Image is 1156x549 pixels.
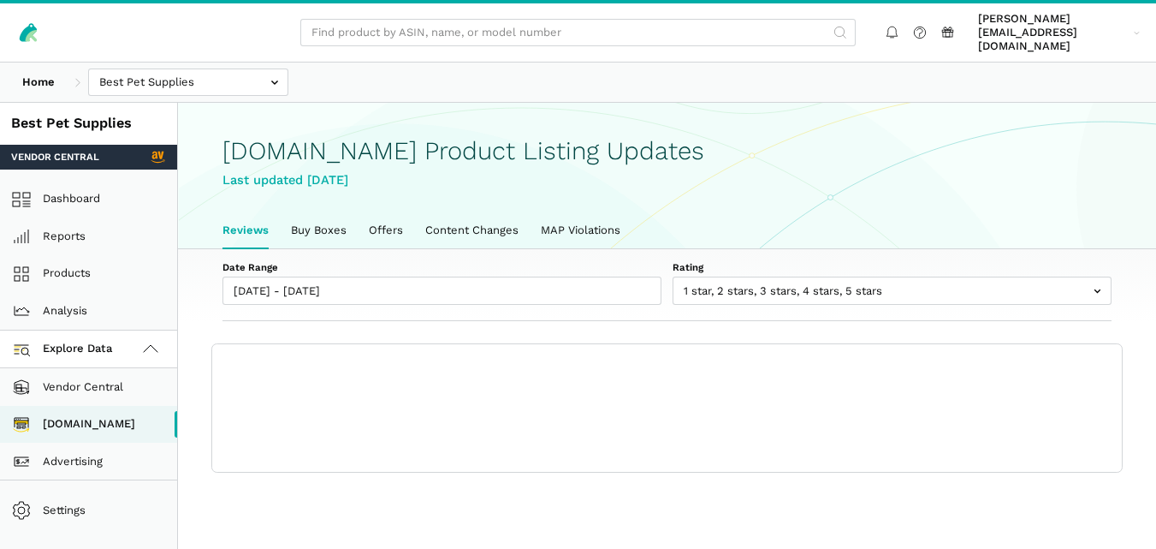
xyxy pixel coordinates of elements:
label: Date Range [222,260,661,274]
span: Vendor Central [11,150,99,164]
span: [PERSON_NAME][EMAIL_ADDRESS][DOMAIN_NAME] [978,12,1128,54]
a: Buy Boxes [280,212,358,248]
input: 1 star, 2 stars, 3 stars, 4 stars, 5 stars [673,277,1112,305]
div: Last updated [DATE] [222,170,1112,190]
a: Reviews [211,212,280,248]
label: Rating [673,260,1112,274]
a: Content Changes [414,212,530,248]
a: MAP Violations [530,212,631,248]
input: Find product by ASIN, name, or model number [300,19,856,47]
span: Explore Data [17,339,113,360]
div: Best Pet Supplies [11,114,166,134]
a: Home [11,69,66,97]
a: Offers [358,212,414,248]
a: [PERSON_NAME][EMAIL_ADDRESS][DOMAIN_NAME] [973,9,1146,57]
h1: [DOMAIN_NAME] Product Listing Updates [222,137,1112,165]
input: Best Pet Supplies [88,69,288,97]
